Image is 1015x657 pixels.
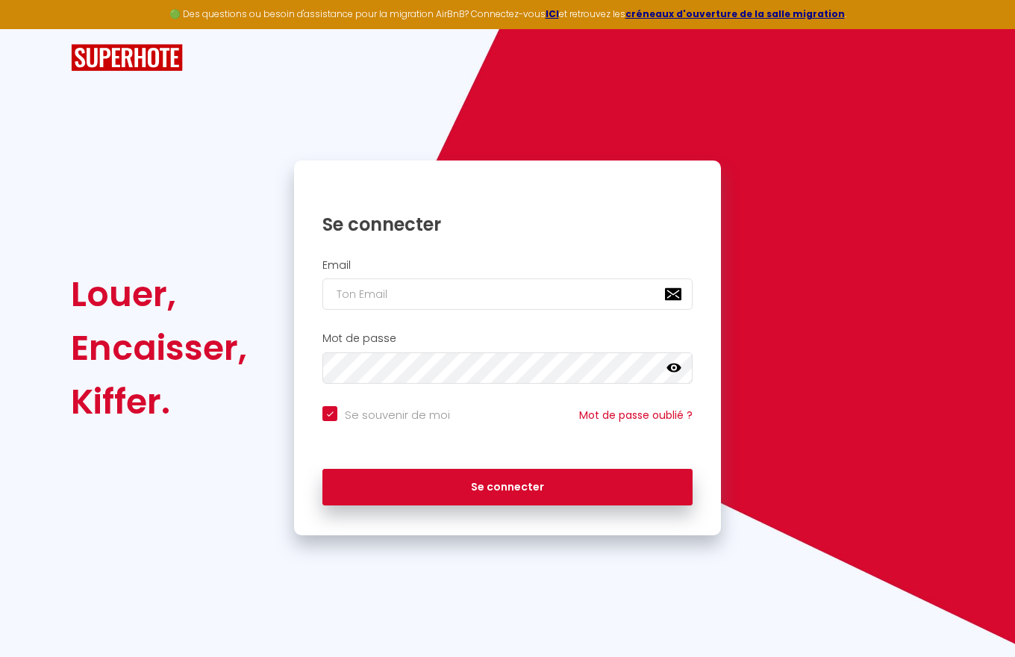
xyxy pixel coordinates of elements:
div: Kiffer. [71,375,247,429]
h2: Mot de passe [322,332,693,345]
img: SuperHote logo [71,44,183,72]
h1: Se connecter [322,213,693,236]
h2: Email [322,259,693,272]
div: Encaisser, [71,321,247,375]
a: Mot de passe oublié ? [579,408,693,423]
button: Se connecter [322,469,693,506]
a: créneaux d'ouverture de la salle migration [625,7,845,20]
a: ICI [546,7,559,20]
div: Louer, [71,267,247,321]
input: Ton Email [322,278,693,310]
